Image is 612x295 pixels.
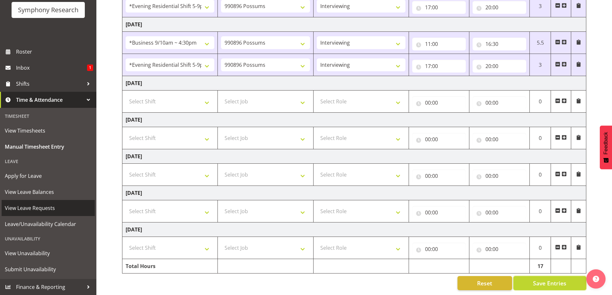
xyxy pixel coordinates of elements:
[593,276,599,282] img: help-xxl-2.png
[412,133,466,146] input: Click to select...
[122,186,586,200] td: [DATE]
[529,54,551,76] td: 3
[412,243,466,256] input: Click to select...
[412,169,466,182] input: Click to select...
[2,139,95,155] a: Manual Timesheet Entry
[122,222,586,237] td: [DATE]
[477,279,492,287] span: Reset
[16,95,84,105] span: Time & Attendance
[473,206,526,219] input: Click to select...
[2,168,95,184] a: Apply for Leave
[2,245,95,261] a: View Unavailability
[529,32,551,54] td: 5.5
[2,123,95,139] a: View Timesheets
[473,169,526,182] input: Click to select...
[16,79,84,89] span: Shifts
[16,47,93,56] span: Roster
[473,133,526,146] input: Click to select...
[412,96,466,109] input: Click to select...
[533,279,566,287] span: Save Entries
[16,63,87,73] span: Inbox
[2,155,95,168] div: Leave
[473,60,526,73] input: Click to select...
[513,276,586,290] button: Save Entries
[412,1,466,14] input: Click to select...
[122,17,586,32] td: [DATE]
[412,38,466,50] input: Click to select...
[122,259,218,273] td: Total Hours
[5,203,92,213] span: View Leave Requests
[5,142,92,152] span: Manual Timesheet Entry
[2,184,95,200] a: View Leave Balances
[5,248,92,258] span: View Unavailability
[529,237,551,259] td: 0
[412,206,466,219] input: Click to select...
[2,216,95,232] a: Leave/Unavailability Calendar
[122,149,586,164] td: [DATE]
[2,109,95,123] div: Timesheet
[529,200,551,222] td: 0
[5,187,92,197] span: View Leave Balances
[473,243,526,256] input: Click to select...
[600,126,612,169] button: Feedback - Show survey
[529,259,551,273] td: 17
[529,164,551,186] td: 0
[5,171,92,181] span: Apply for Leave
[603,132,609,154] span: Feedback
[2,261,95,277] a: Submit Unavailability
[5,265,92,274] span: Submit Unavailability
[5,219,92,229] span: Leave/Unavailability Calendar
[412,60,466,73] input: Click to select...
[473,38,526,50] input: Click to select...
[529,91,551,113] td: 0
[5,126,92,135] span: View Timesheets
[473,1,526,14] input: Click to select...
[473,96,526,109] input: Click to select...
[18,5,78,15] div: Symphony Research
[16,282,84,292] span: Finance & Reporting
[2,200,95,216] a: View Leave Requests
[122,76,586,91] td: [DATE]
[87,65,93,71] span: 1
[529,127,551,149] td: 0
[457,276,512,290] button: Reset
[122,113,586,127] td: [DATE]
[2,232,95,245] div: Unavailability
